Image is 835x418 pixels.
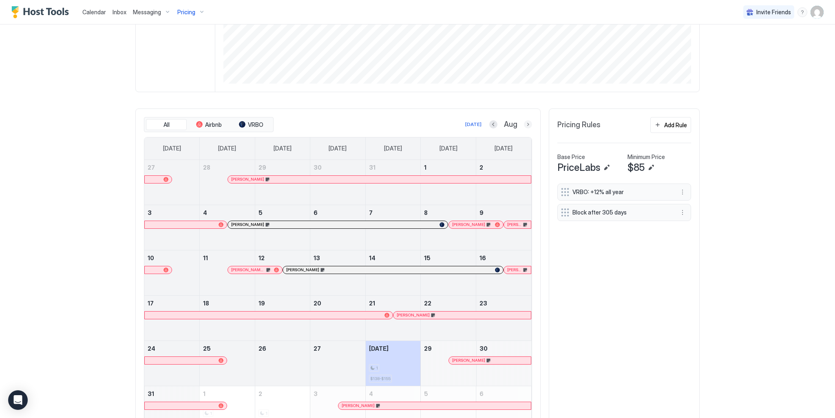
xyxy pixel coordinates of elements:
[200,160,255,175] a: July 28, 2025
[369,254,376,261] span: 14
[365,250,421,295] td: August 14, 2025
[177,9,195,16] span: Pricing
[365,205,421,250] td: August 7, 2025
[421,205,476,220] a: August 8, 2025
[366,386,421,401] a: September 4, 2025
[421,205,476,250] td: August 8, 2025
[231,222,444,227] div: [PERSON_NAME]
[218,145,236,152] span: [DATE]
[310,205,366,250] td: August 6, 2025
[188,119,229,130] button: Airbnb
[366,341,421,356] a: August 28, 2025
[342,403,528,408] div: [PERSON_NAME]
[203,209,207,216] span: 4
[476,386,531,401] a: September 6, 2025
[479,254,486,261] span: 16
[310,160,366,205] td: July 30, 2025
[479,390,484,397] span: 6
[205,121,222,128] span: Airbnb
[479,209,484,216] span: 9
[286,267,500,272] div: [PERSON_NAME]
[255,205,310,250] td: August 5, 2025
[200,341,255,356] a: August 25, 2025
[320,137,355,159] a: Wednesday
[476,250,531,265] a: August 16, 2025
[258,164,266,171] span: 29
[452,222,500,227] div: [PERSON_NAME]
[255,386,310,401] a: September 2, 2025
[314,164,322,171] span: 30
[329,145,347,152] span: [DATE]
[231,267,279,272] div: [PERSON_NAME][DATE]
[200,250,255,295] td: August 11, 2025
[255,250,310,265] a: August 12, 2025
[144,160,199,175] a: July 27, 2025
[203,164,210,171] span: 28
[265,137,300,159] a: Tuesday
[248,121,263,128] span: VRBO
[421,386,476,401] a: September 5, 2025
[476,205,531,250] td: August 9, 2025
[144,205,200,250] td: August 3, 2025
[557,120,601,130] span: Pricing Rules
[310,295,366,341] td: August 20, 2025
[424,390,428,397] span: 5
[310,341,366,386] td: August 27, 2025
[144,341,200,386] td: August 24, 2025
[557,153,585,161] span: Base Price
[678,187,687,197] button: More options
[258,300,265,307] span: 19
[148,300,154,307] span: 17
[231,177,264,182] span: [PERSON_NAME]
[627,153,665,161] span: Minimum Price
[200,341,255,386] td: August 25, 2025
[440,145,457,152] span: [DATE]
[370,376,391,381] span: $138-$155
[255,341,310,386] td: August 26, 2025
[144,160,200,205] td: July 27, 2025
[255,250,310,295] td: August 12, 2025
[421,160,476,175] a: August 1, 2025
[365,160,421,205] td: July 31, 2025
[148,254,154,261] span: 10
[310,250,365,265] a: August 13, 2025
[144,296,199,311] a: August 17, 2025
[476,160,531,205] td: August 2, 2025
[507,267,522,272] span: [PERSON_NAME]
[310,386,365,401] a: September 3, 2025
[148,345,155,352] span: 24
[200,250,255,265] a: August 11, 2025
[495,145,512,152] span: [DATE]
[146,119,187,130] button: All
[557,161,600,174] span: PriceLabs
[113,8,126,16] a: Inbox
[376,365,378,371] span: 1
[431,137,466,159] a: Friday
[200,296,255,311] a: August 18, 2025
[365,295,421,341] td: August 21, 2025
[678,208,687,217] div: menu
[365,341,421,386] td: August 28, 2025
[133,9,161,16] span: Messaging
[255,160,310,175] a: July 29, 2025
[82,9,106,15] span: Calendar
[452,222,485,227] span: [PERSON_NAME]
[421,296,476,311] a: August 22, 2025
[678,187,687,197] div: menu
[572,188,669,196] span: VRBO: +12% all year
[507,222,528,227] div: [PERSON_NAME]
[8,390,28,410] div: Open Intercom Messenger
[200,205,255,220] a: August 4, 2025
[479,300,487,307] span: 23
[200,295,255,341] td: August 18, 2025
[342,403,375,408] span: [PERSON_NAME]
[258,390,262,397] span: 2
[163,145,181,152] span: [DATE]
[231,119,272,130] button: VRBO
[646,163,656,173] button: Edit
[314,209,318,216] span: 6
[421,341,476,356] a: August 29, 2025
[476,341,531,356] a: August 30, 2025
[310,296,365,311] a: August 20, 2025
[424,345,432,352] span: 29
